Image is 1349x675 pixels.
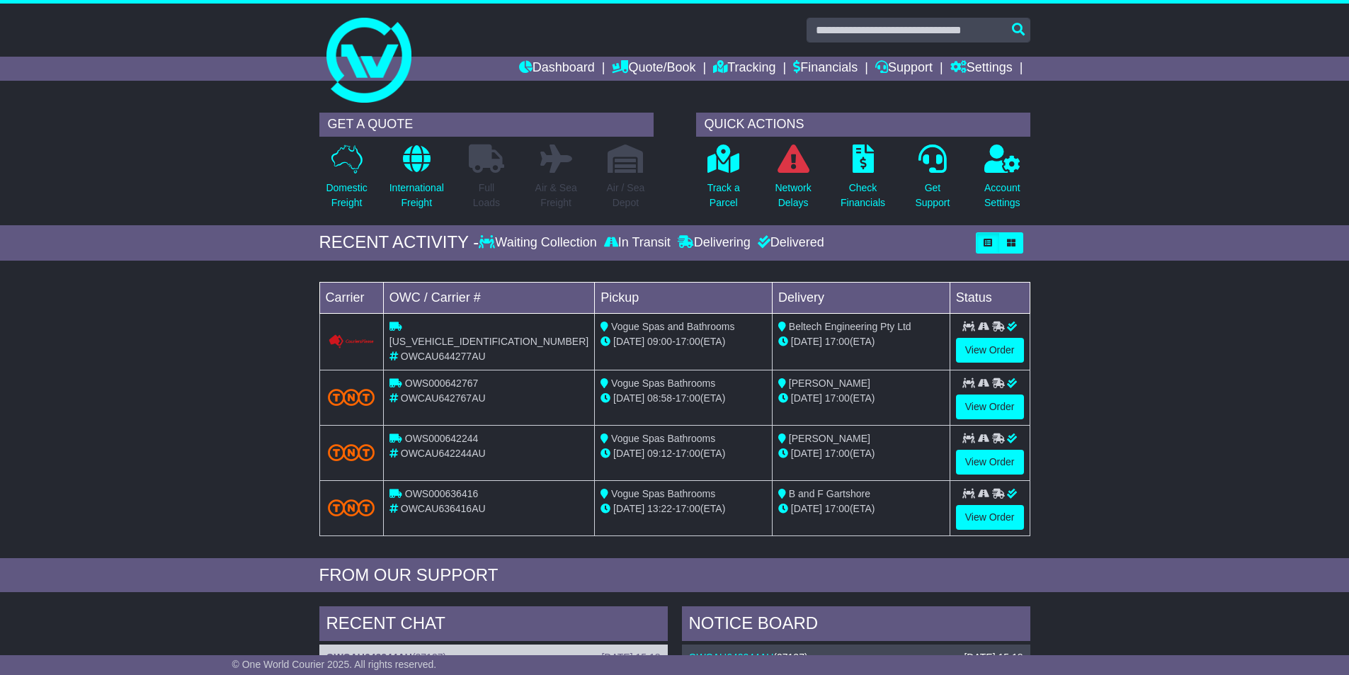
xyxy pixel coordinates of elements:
[789,378,870,389] span: [PERSON_NAME]
[232,659,437,670] span: © One World Courier 2025. All rights reserved.
[676,448,700,459] span: 17:00
[676,336,700,347] span: 17:00
[325,144,368,218] a: DomesticFreight
[713,57,775,81] a: Tracking
[875,57,933,81] a: Support
[772,282,950,313] td: Delivery
[778,501,944,516] div: (ETA)
[956,450,1024,475] a: View Order
[676,503,700,514] span: 17:00
[401,448,486,459] span: OWCAU642244AU
[984,144,1021,218] a: AccountSettings
[479,235,600,251] div: Waiting Collection
[789,488,870,499] span: B and F Gartshore
[778,334,944,349] div: (ETA)
[326,181,367,210] p: Domestic Freight
[600,501,766,516] div: - (ETA)
[791,336,822,347] span: [DATE]
[611,433,715,444] span: Vogue Spas Bathrooms
[595,282,773,313] td: Pickup
[777,652,804,663] span: 27137
[984,181,1020,210] p: Account Settings
[647,448,672,459] span: 09:12
[676,392,700,404] span: 17:00
[789,433,870,444] span: [PERSON_NAME]
[689,652,774,663] a: OWCAU642244AU
[600,334,766,349] div: - (ETA)
[613,503,644,514] span: [DATE]
[405,433,479,444] span: OWS000642244
[950,282,1030,313] td: Status
[950,57,1013,81] a: Settings
[612,57,695,81] a: Quote/Book
[696,113,1030,137] div: QUICK ACTIONS
[535,181,577,210] p: Air & Sea Freight
[825,336,850,347] span: 17:00
[519,57,595,81] a: Dashboard
[389,336,588,347] span: [US_VEHICLE_IDENTIFICATION_NUMBER]
[707,144,741,218] a: Track aParcel
[778,391,944,406] div: (ETA)
[611,378,715,389] span: Vogue Spas Bathrooms
[401,503,486,514] span: OWCAU636416AU
[328,334,375,349] img: Couriers_Please.png
[613,448,644,459] span: [DATE]
[319,565,1030,586] div: FROM OUR SUPPORT
[328,499,375,516] img: TNT_Domestic.png
[607,181,645,210] p: Air / Sea Depot
[469,181,504,210] p: Full Loads
[600,446,766,461] div: - (ETA)
[915,181,950,210] p: Get Support
[611,488,715,499] span: Vogue Spas Bathrooms
[401,392,486,404] span: OWCAU642767AU
[775,181,811,210] p: Network Delays
[840,144,886,218] a: CheckFinancials
[326,652,661,664] div: ( )
[674,235,754,251] div: Delivering
[416,652,443,663] span: 27137
[319,232,479,253] div: RECENT ACTIVITY -
[389,181,444,210] p: International Freight
[914,144,950,218] a: GetSupport
[319,113,654,137] div: GET A QUOTE
[647,392,672,404] span: 08:58
[825,448,850,459] span: 17:00
[789,321,911,332] span: Beltech Engineering Pty Ltd
[682,606,1030,645] div: NOTICE BOARD
[328,444,375,461] img: TNT_Domestic.png
[707,181,740,210] p: Track a Parcel
[600,391,766,406] div: - (ETA)
[319,606,668,645] div: RECENT CHAT
[613,392,644,404] span: [DATE]
[600,235,674,251] div: In Transit
[791,503,822,514] span: [DATE]
[613,336,644,347] span: [DATE]
[319,282,383,313] td: Carrier
[326,652,412,663] a: OWCAU642244AU
[647,503,672,514] span: 13:22
[754,235,824,251] div: Delivered
[841,181,885,210] p: Check Financials
[689,652,1023,664] div: ( )
[389,144,445,218] a: InternationalFreight
[601,652,660,664] div: [DATE] 15:18
[401,351,486,362] span: OWCAU644277AU
[383,282,594,313] td: OWC / Carrier #
[405,378,479,389] span: OWS000642767
[611,321,734,332] span: Vogue Spas and Bathrooms
[774,144,812,218] a: NetworkDelays
[791,392,822,404] span: [DATE]
[956,395,1024,419] a: View Order
[825,503,850,514] span: 17:00
[793,57,858,81] a: Financials
[956,505,1024,530] a: View Order
[647,336,672,347] span: 09:00
[405,488,479,499] span: OWS000636416
[964,652,1023,664] div: [DATE] 15:18
[791,448,822,459] span: [DATE]
[328,389,375,406] img: TNT_Domestic.png
[778,446,944,461] div: (ETA)
[825,392,850,404] span: 17:00
[956,338,1024,363] a: View Order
